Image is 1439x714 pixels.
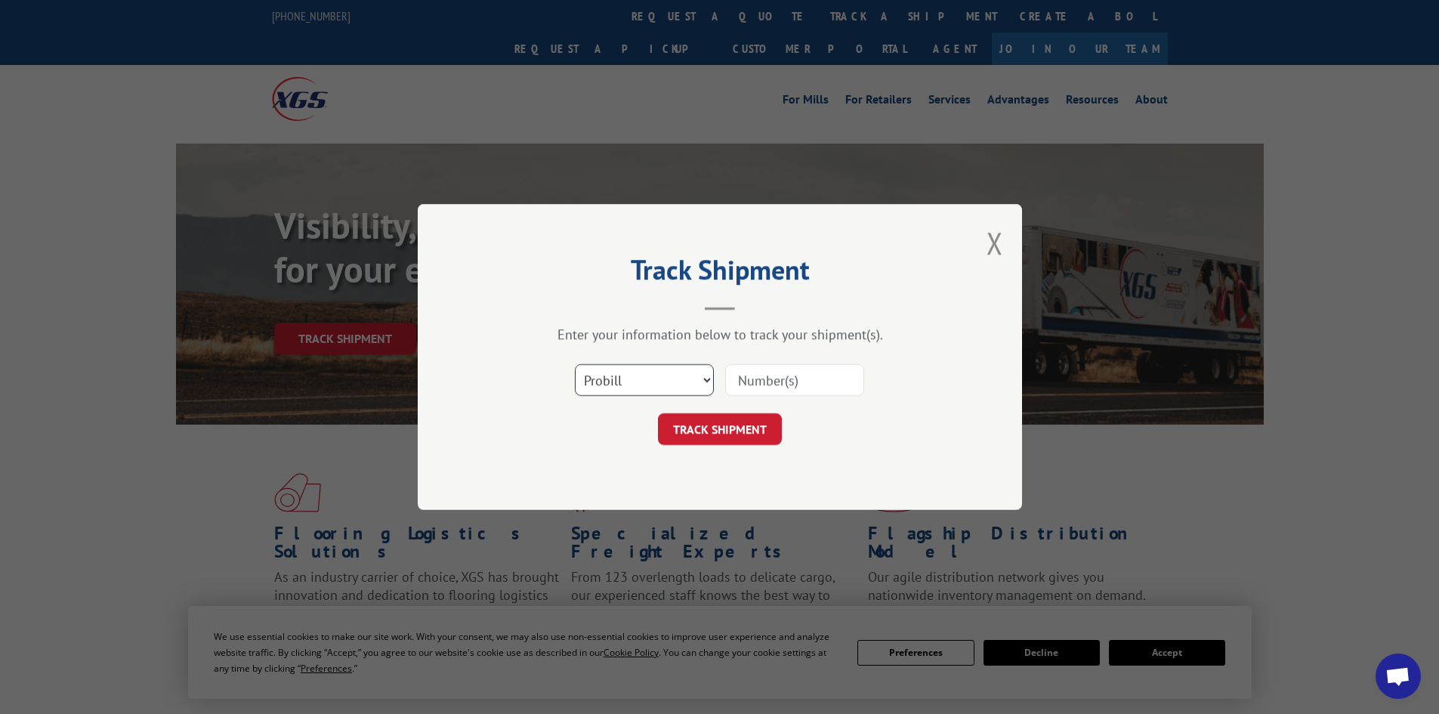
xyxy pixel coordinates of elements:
div: Open chat [1376,654,1421,699]
button: TRACK SHIPMENT [658,413,782,445]
input: Number(s) [725,364,864,396]
div: Enter your information below to track your shipment(s). [493,326,946,343]
h2: Track Shipment [493,259,946,288]
button: Close modal [987,223,1003,263]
